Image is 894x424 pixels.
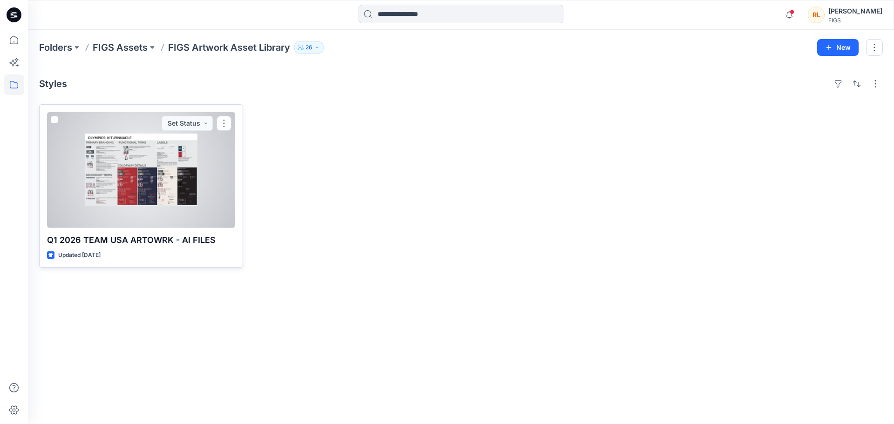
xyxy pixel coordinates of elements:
a: FIGS Assets [93,41,148,54]
p: Updated [DATE] [58,250,101,260]
button: 26 [294,41,324,54]
a: Q1 2026 TEAM USA ARTOWRK - AI FILES [47,112,235,228]
h4: Styles [39,78,67,89]
p: Q1 2026 TEAM USA ARTOWRK - AI FILES [47,234,235,247]
div: FIGS [828,17,882,24]
p: FIGS Artwork Asset Library [168,41,290,54]
p: 26 [305,42,312,53]
div: [PERSON_NAME] [828,6,882,17]
button: New [817,39,859,56]
div: RL [808,7,825,23]
a: Folders [39,41,72,54]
